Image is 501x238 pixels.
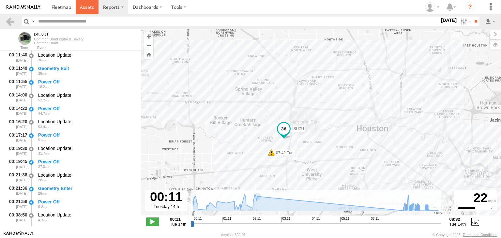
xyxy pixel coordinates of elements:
div: 00:21:58 [DATE] [5,198,28,210]
span: 27.3 [38,165,50,169]
div: 00:19:30 [DATE] [5,144,28,156]
span: 04:11 [311,217,320,222]
div: Geometry Exit [38,66,135,71]
div: Location Update [38,212,135,218]
span: 03:11 [281,217,290,222]
label: 07:42 Tue [271,150,295,156]
div: 00:14:00 [DATE] [5,91,28,103]
div: 00:14:22 [DATE] [5,105,28,117]
span: 02:11 [252,217,261,222]
span: 36 [38,71,47,75]
div: 00:17:17 [DATE] [5,131,28,143]
a: Terms and Conditions [463,233,497,237]
div: Common Bond Bistro & Bakery [34,37,83,41]
div: Power Off [38,199,135,205]
label: Export results as... [485,17,496,26]
a: Back to previous Page [5,17,15,26]
img: rand-logo.svg [7,5,40,9]
span: 51 [38,138,47,142]
span: 31.7 [38,151,50,155]
div: 00:38:50 [DATE] [5,211,28,223]
label: Search Filter Options [458,17,472,26]
div: 00:11:40 [DATE] [5,51,28,63]
span: 4.3 [38,218,48,222]
div: Location Update [38,119,135,125]
div: Geometry Exit [38,225,135,231]
div: Time [5,46,28,50]
label: Search Query [31,17,36,26]
span: 05:11 [340,217,349,222]
div: 00:21:36 [DATE] [5,185,28,197]
div: Power Off [38,79,135,85]
span: 06:11 [370,217,379,222]
label: Play/Stop [146,217,159,226]
button: Zoom out [144,41,153,50]
div: Power Off [38,132,135,138]
label: [DATE] [440,17,458,24]
div: 22 [455,191,496,206]
span: 16.2 [38,85,50,89]
div: Event [37,46,141,50]
span: 53.4 [38,125,50,129]
div: Common Bond [34,41,83,45]
span: 00:11 [193,217,202,222]
div: Location Update [38,145,135,151]
span: Tue 14th Oct 2025 [449,222,466,227]
span: 28 [38,178,47,182]
div: Version: 309.01 [221,233,246,237]
div: 00:21:36 [DATE] [5,171,28,183]
span: 36 [38,58,47,62]
div: 00:38:50 [DATE] [5,224,28,236]
i: ? [465,2,475,12]
div: 00:16:20 [DATE] [5,118,28,130]
div: © Copyright 2025 - [433,233,497,237]
strong: 00:11 [170,217,187,222]
div: Location Update [38,92,135,98]
div: Power Off [38,159,135,165]
strong: 08:32 [449,217,466,222]
div: Location Update [38,172,135,178]
div: ISUZU - View Asset History [34,32,83,37]
a: Visit our Website [4,231,34,238]
button: Zoom in [144,32,153,41]
span: 6.2 [38,205,48,209]
button: Zoom Home [144,50,153,59]
span: 52.2 [38,98,50,102]
div: Sonny Corpus [423,2,442,12]
span: Tue 14th Oct 2025 [170,222,187,227]
div: Geometry Enter [38,186,135,191]
span: 28 [38,191,47,195]
span: ISUZU [292,126,304,131]
div: Location Update [38,52,135,58]
div: Power Off [38,106,135,112]
div: 00:19:45 [DATE] [5,158,28,170]
span: 01:11 [222,217,231,222]
div: 00:11:40 [DATE] [5,65,28,77]
span: 44.7 [38,112,50,115]
div: 00:11:55 [DATE] [5,78,28,90]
